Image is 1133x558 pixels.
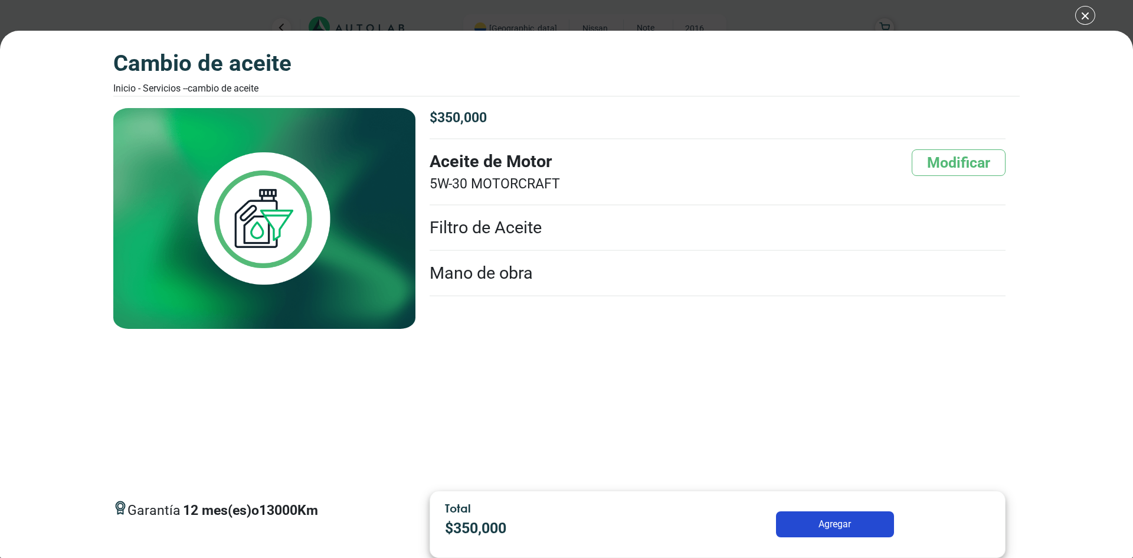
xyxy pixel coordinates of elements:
[445,501,471,515] span: Total
[183,501,318,521] p: 12 mes(es) o 13000 Km
[430,174,560,195] span: 5W-30 MOTORCRAFT
[188,83,258,94] font: CAMBIO DE ACEITE
[430,251,1006,296] li: Mano de obra
[912,149,1006,176] button: Modificar
[127,501,318,531] span: Garantía
[430,108,1006,129] p: $ 350,000
[113,50,292,77] h3: CAMBIO DE ACEITE
[776,511,894,537] button: Agregar
[430,205,1006,251] li: Filtro de Aceite
[445,517,662,539] p: $ 350,000
[430,149,560,174] font: Aceite de Motor
[113,81,292,96] div: Inicio - Servicios - -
